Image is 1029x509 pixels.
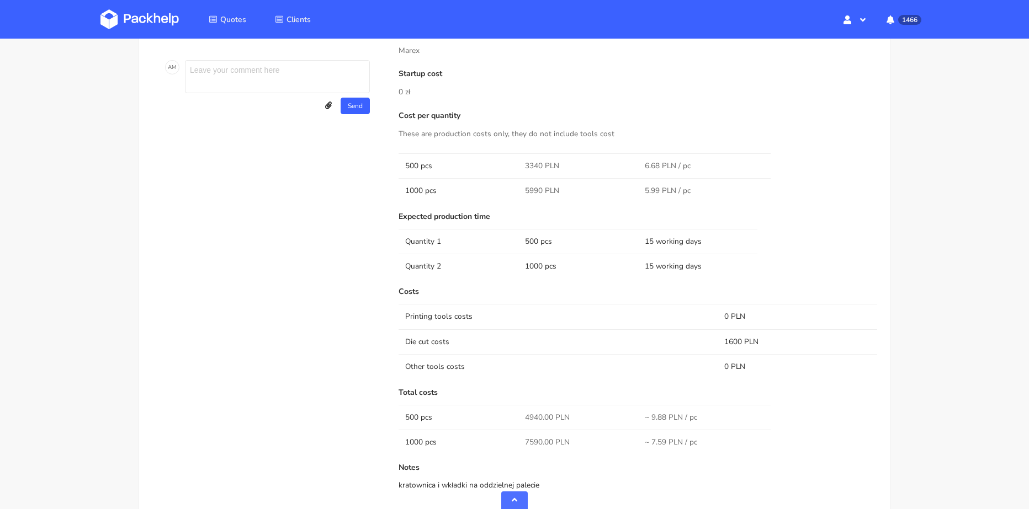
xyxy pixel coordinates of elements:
span: Clients [287,14,311,25]
span: ~ 9.88 PLN / pc [645,412,697,423]
p: Startup cost [399,69,877,78]
div: kratownica i wkładki na oddzielnej palecie [399,480,877,491]
span: ~ 7.59 PLN / pc [645,437,697,448]
span: Quotes [220,14,246,25]
span: 5990 PLN [525,185,559,196]
span: 4940.00 PLN [525,412,570,423]
td: 0 PLN [718,354,877,379]
td: Printing tools costs [399,304,718,329]
span: M [172,60,177,74]
td: 15 working days [638,254,758,278]
td: 0 PLN [718,304,877,329]
td: 1600 PLN [718,329,877,354]
td: 1000 pcs [518,254,638,278]
td: 1000 pcs [399,430,518,454]
p: Expected production time [399,212,877,221]
td: 1000 pcs [399,178,518,203]
td: Quantity 1 [399,229,518,254]
button: Send [341,98,370,114]
td: Quantity 2 [399,254,518,278]
td: Die cut costs [399,329,718,354]
p: Cost per quantity [399,111,877,120]
a: Clients [262,9,324,29]
p: These are production costs only, they do not include tools cost [399,128,877,140]
span: 7590.00 PLN [525,437,570,448]
p: Marex [399,45,877,57]
span: 3340 PLN [525,160,559,172]
span: 5.99 PLN / pc [645,185,691,196]
p: Notes [399,463,877,472]
td: 15 working days [638,229,758,254]
img: Dashboard [100,9,179,29]
td: 500 pcs [399,153,518,178]
p: 0 zł [399,86,877,98]
td: Other tools costs [399,354,718,379]
span: 1466 [898,15,921,25]
span: A [168,60,172,74]
td: 500 pcs [518,229,638,254]
p: Costs [399,287,877,296]
p: Total costs [399,388,877,397]
button: 1466 [878,9,929,29]
a: Quotes [195,9,259,29]
span: 6.68 PLN / pc [645,160,691,172]
td: 500 pcs [399,405,518,430]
